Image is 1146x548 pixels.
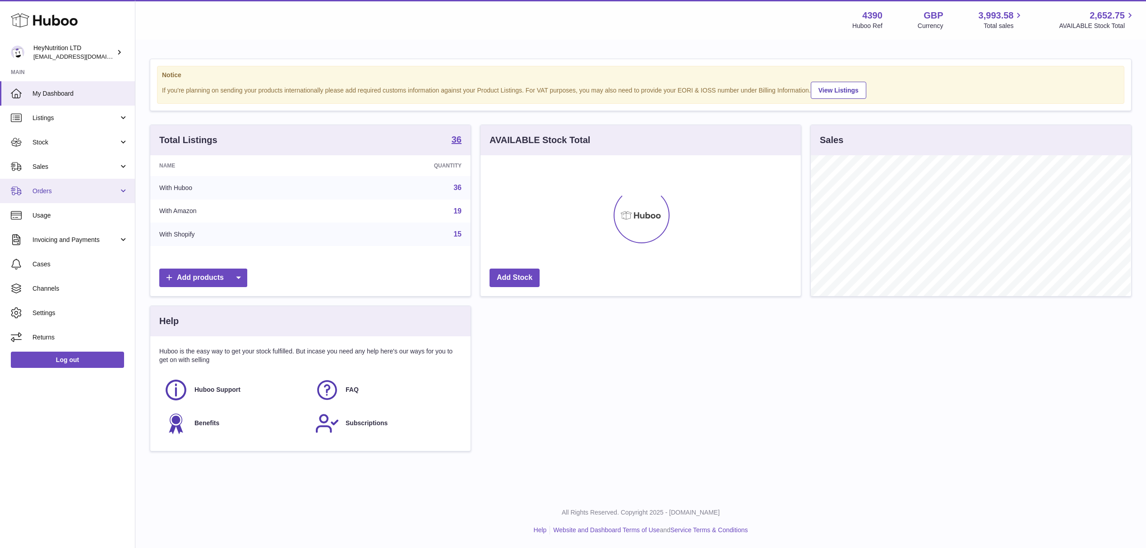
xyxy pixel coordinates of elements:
span: 3,993.58 [979,9,1014,22]
td: With Amazon [150,200,326,223]
span: Huboo Support [194,385,240,394]
a: FAQ [315,378,457,402]
th: Quantity [326,155,471,176]
span: Stock [32,138,119,147]
a: Help [534,526,547,534]
div: Currency [918,22,943,30]
li: and [550,526,748,534]
a: 36 [453,184,462,191]
h3: Sales [820,134,843,146]
strong: GBP [924,9,943,22]
a: Log out [11,352,124,368]
a: Huboo Support [164,378,306,402]
span: Listings [32,114,119,122]
a: Add Stock [490,269,540,287]
strong: 4390 [862,9,883,22]
div: If you're planning on sending your products internationally please add required customs informati... [162,80,1119,99]
span: My Dashboard [32,89,128,98]
td: With Huboo [150,176,326,200]
span: Returns [32,333,128,342]
th: Name [150,155,326,176]
span: Usage [32,211,128,220]
p: Huboo is the easy way to get your stock fulfilled. But incase you need any help here's our ways f... [159,347,462,364]
span: [EMAIL_ADDRESS][DOMAIN_NAME] [33,53,133,60]
a: Add products [159,269,247,287]
h3: Total Listings [159,134,217,146]
span: FAQ [346,385,359,394]
strong: Notice [162,71,1119,79]
span: AVAILABLE Stock Total [1059,22,1135,30]
span: Invoicing and Payments [32,236,119,244]
a: View Listings [811,82,866,99]
a: Service Terms & Conditions [670,526,748,534]
span: Settings [32,309,128,317]
span: Subscriptions [346,419,388,427]
a: Website and Dashboard Terms of Use [553,526,660,534]
a: 36 [452,135,462,146]
span: Channels [32,284,128,293]
a: 15 [453,230,462,238]
a: Subscriptions [315,411,457,436]
h3: AVAILABLE Stock Total [490,134,590,146]
a: Benefits [164,411,306,436]
p: All Rights Reserved. Copyright 2025 - [DOMAIN_NAME] [143,508,1139,517]
img: info@heynutrition.com [11,46,24,59]
span: 2,652.75 [1090,9,1125,22]
a: 2,652.75 AVAILABLE Stock Total [1059,9,1135,30]
span: Total sales [984,22,1024,30]
span: Cases [32,260,128,269]
h3: Help [159,315,179,327]
strong: 36 [452,135,462,144]
span: Orders [32,187,119,195]
td: With Shopify [150,223,326,246]
span: Benefits [194,419,219,427]
a: 19 [453,207,462,215]
div: HeyNutrition LTD [33,44,115,61]
span: Sales [32,163,119,171]
a: 3,993.58 Total sales [979,9,1024,30]
div: Huboo Ref [852,22,883,30]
